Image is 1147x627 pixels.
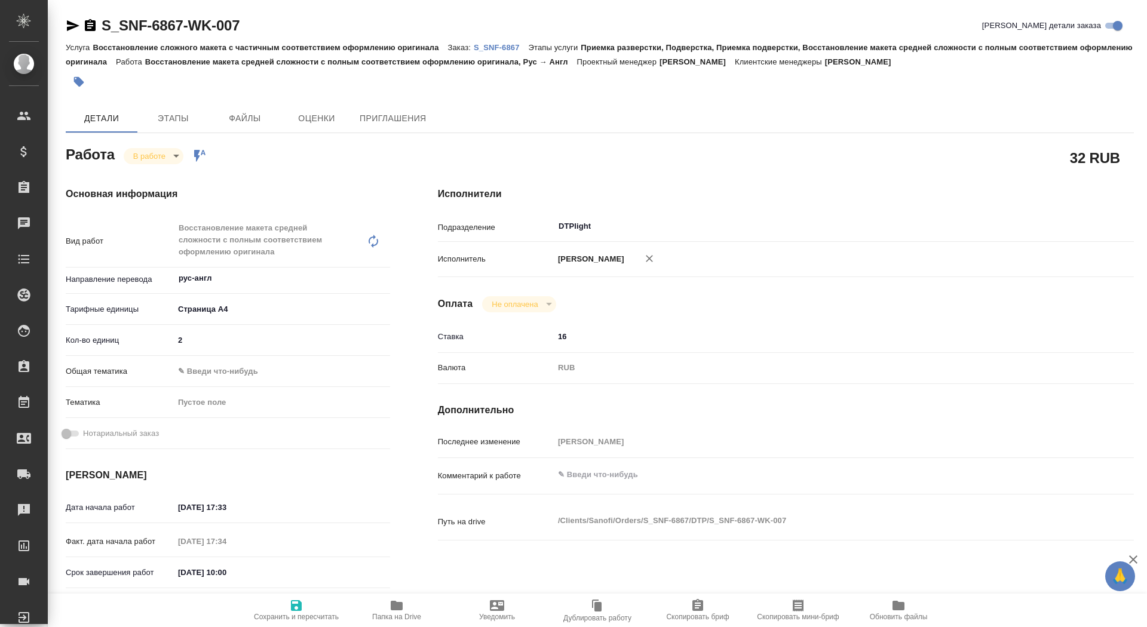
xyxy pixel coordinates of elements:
[66,143,115,164] h2: Работа
[438,187,1134,201] h4: Исполнители
[178,365,376,377] div: ✎ Введи что-нибудь
[488,299,541,309] button: Не оплачена
[66,567,174,579] p: Срок завершения работ
[145,57,577,66] p: Восстановление макета средней сложности с полным соответствием оформлению оригинала, Рус → Англ
[124,148,183,164] div: В работе
[825,57,900,66] p: [PERSON_NAME]
[346,594,447,627] button: Папка на Drive
[66,43,93,52] p: Услуга
[372,613,421,621] span: Папка на Drive
[174,361,390,382] div: ✎ Введи что-нибудь
[438,470,554,482] p: Комментарий к работе
[66,43,1133,66] p: Приемка разверстки, Подверстка, Приемка подверстки, Восстановление макета средней сложности с пол...
[1069,225,1072,228] button: Open
[438,297,473,311] h4: Оплата
[246,594,346,627] button: Сохранить и пересчитать
[66,536,174,548] p: Факт. дата начала работ
[438,222,554,233] p: Подразделение
[116,57,145,66] p: Работа
[66,334,174,346] p: Кол-во единиц
[174,499,278,516] input: ✎ Введи что-нибудь
[735,57,825,66] p: Клиентские менеджеры
[83,19,97,33] button: Скопировать ссылку
[474,43,529,52] p: S_SNF-6867
[1070,147,1120,168] h2: 32 RUB
[660,57,735,66] p: [PERSON_NAME]
[1110,564,1130,589] span: 🙏
[174,331,390,349] input: ✎ Введи что-нибудь
[102,17,240,33] a: S_SNF-6867-WK-007
[666,613,729,621] span: Скопировать бриф
[870,613,928,621] span: Обновить файлы
[438,436,554,448] p: Последнее изменение
[66,303,174,315] p: Тарифные единицы
[482,296,556,312] div: В работе
[577,57,660,66] p: Проектный менеджер
[66,468,390,482] h4: [PERSON_NAME]
[554,253,624,265] p: [PERSON_NAME]
[554,358,1076,378] div: RUB
[145,111,202,126] span: Этапы
[554,328,1076,345] input: ✎ Введи что-нибудь
[66,502,174,514] p: Дата начала работ
[448,43,474,52] p: Заказ:
[563,614,631,622] span: Дублировать работу
[529,43,581,52] p: Этапы услуги
[447,594,547,627] button: Уведомить
[66,19,80,33] button: Скопировать ссылку для ЯМессенджера
[66,365,174,377] p: Общая тематика
[73,111,130,126] span: Детали
[438,516,554,528] p: Путь на drive
[174,564,278,581] input: ✎ Введи что-нибудь
[254,613,339,621] span: Сохранить и пересчитать
[130,151,169,161] button: В работе
[288,111,345,126] span: Оценки
[83,428,159,439] span: Нотариальный заказ
[174,533,278,550] input: Пустое поле
[438,403,1134,417] h4: Дополнительно
[547,594,648,627] button: Дублировать работу
[66,235,174,247] p: Вид работ
[1105,561,1135,591] button: 🙏
[554,433,1076,450] input: Пустое поле
[636,245,663,272] button: Удалить исполнителя
[360,111,427,126] span: Приглашения
[178,397,376,408] div: Пустое поле
[474,42,529,52] a: S_SNF-6867
[648,594,748,627] button: Скопировать бриф
[554,511,1076,531] textarea: /Clients/Sanofi/Orders/S_SNF-6867/DTP/S_SNF-6867-WK-007
[174,392,390,413] div: Пустое поле
[438,331,554,343] p: Ставка
[66,397,174,408] p: Тематика
[848,594,949,627] button: Обновить файлы
[66,69,92,95] button: Добавить тэг
[438,362,554,374] p: Валюта
[66,273,174,285] p: Направление перевода
[93,43,447,52] p: Восстановление сложного макета с частичным соответствием оформлению оригинала
[757,613,839,621] span: Скопировать мини-бриф
[66,187,390,201] h4: Основная информация
[748,594,848,627] button: Скопировать мини-бриф
[982,20,1101,32] span: [PERSON_NAME] детали заказа
[384,277,386,279] button: Open
[216,111,274,126] span: Файлы
[174,299,390,319] div: Страница А4
[438,253,554,265] p: Исполнитель
[479,613,515,621] span: Уведомить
